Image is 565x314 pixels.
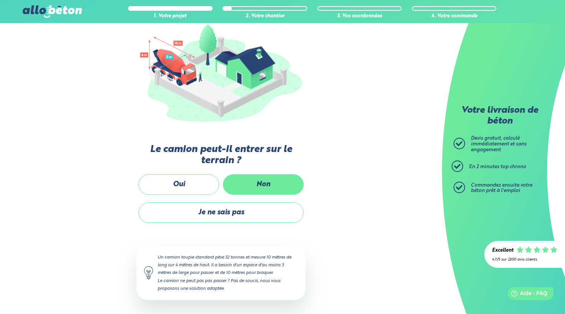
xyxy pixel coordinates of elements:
div: 1. Votre projet [128,13,213,19]
img: allobéton [23,5,82,18]
div: 4. Votre commande [412,13,497,19]
iframe: Help widget launcher [497,284,557,306]
label: Non [223,174,304,195]
div: Un camion toupie standard pèse 32 tonnes et mesure 10 mètres de long sur 4 mètres de haut. Il a b... [136,246,306,300]
div: 2. Votre chantier [223,13,307,19]
span: En 2 minutes top chrono [469,164,526,169]
label: Oui [138,174,219,195]
div: 4.7/5 sur 2300 avis clients [492,257,557,262]
div: 3. Vos coordonnées [317,13,402,19]
p: Votre livraison de béton [455,105,544,127]
span: Devis gratuit, calculé immédiatement et sans engagement [471,136,527,152]
label: Je ne sais pas [138,202,304,223]
label: Le camion peut-il entrer sur le terrain ? [136,144,306,167]
div: Excellent [492,248,513,254]
span: Commandez ensuite votre béton prêt à l'emploi [471,183,532,194]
